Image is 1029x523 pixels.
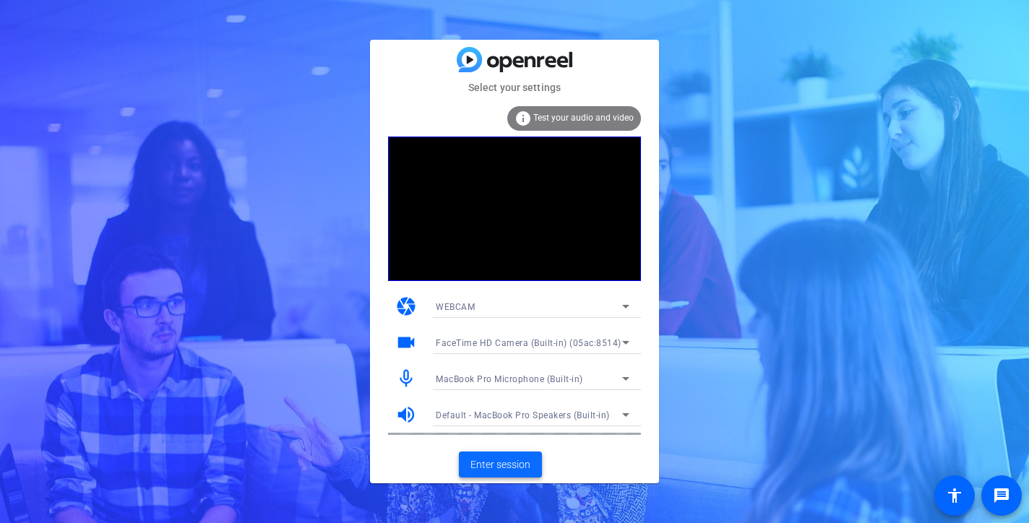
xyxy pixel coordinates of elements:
span: MacBook Pro Microphone (Built-in) [436,374,583,384]
img: blue-gradient.svg [457,47,572,72]
mat-card-subtitle: Select your settings [370,79,659,95]
span: Test your audio and video [533,113,634,123]
mat-icon: info [514,110,532,127]
mat-icon: videocam [395,332,417,353]
span: Enter session [470,457,530,472]
span: FaceTime HD Camera (Built-in) (05ac:8514) [436,338,621,348]
span: WEBCAM [436,302,475,312]
mat-icon: mic_none [395,368,417,389]
button: Enter session [459,451,542,477]
span: Default - MacBook Pro Speakers (Built-in) [436,410,610,420]
mat-icon: message [993,487,1010,504]
mat-icon: volume_up [395,404,417,425]
mat-icon: accessibility [946,487,963,504]
mat-icon: camera [395,295,417,317]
